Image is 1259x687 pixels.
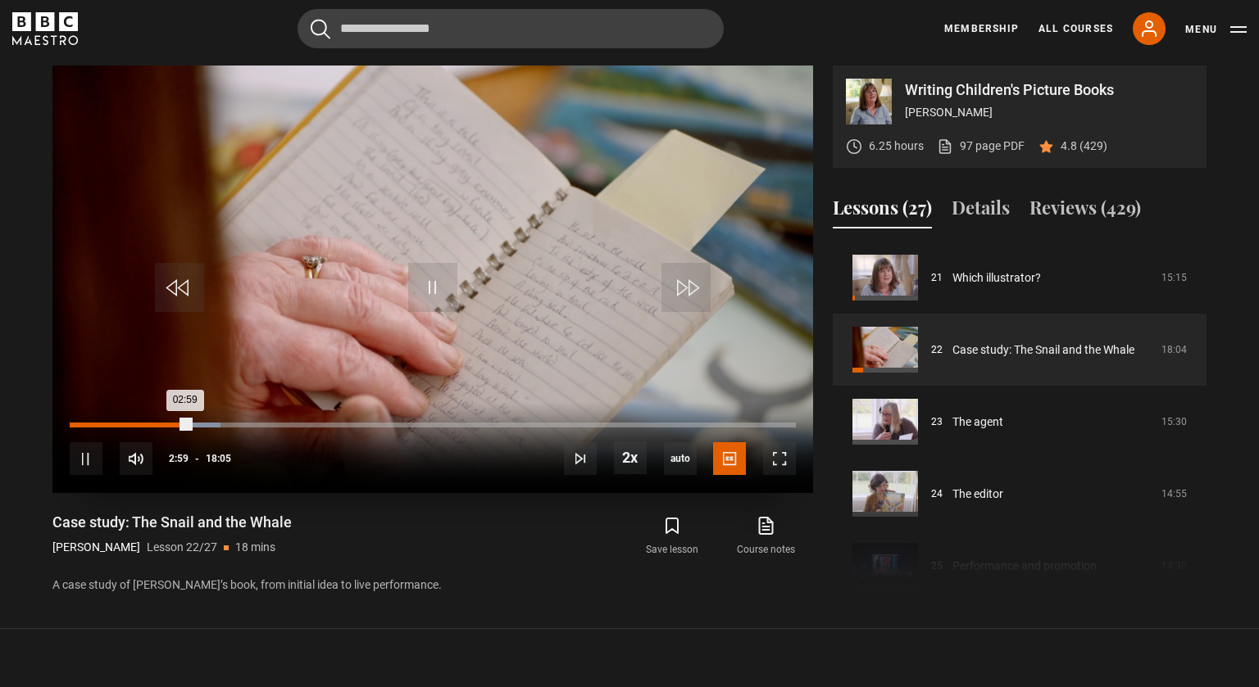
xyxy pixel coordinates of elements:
a: Membership [944,21,1019,36]
a: Course notes [720,513,813,560]
button: Reviews (429) [1029,194,1141,228]
span: auto [664,442,697,475]
button: Toggle navigation [1185,21,1247,38]
button: Next Lesson [564,442,597,475]
p: [PERSON_NAME] [905,104,1193,121]
p: Writing Children's Picture Books [905,83,1193,97]
button: Captions [713,442,746,475]
button: Save lesson [625,513,719,560]
h1: Case study: The Snail and the Whale [52,513,292,532]
button: Playback Rate [614,441,647,474]
button: Submit the search query [311,19,330,39]
a: Which illustrator? [952,269,1041,287]
a: All Courses [1039,21,1113,36]
button: Details [952,194,1010,228]
div: Current quality: 720p [664,442,697,475]
p: 6.25 hours [869,138,924,155]
button: Pause [70,442,102,475]
a: The editor [952,486,1003,503]
button: Lessons (27) [833,194,932,228]
a: The agent [952,414,1003,431]
span: - [195,453,199,464]
button: Fullscreen [763,442,796,475]
p: 18 mins [235,539,275,556]
p: Lesson 22/27 [147,539,217,556]
span: 2:59 [169,444,189,473]
a: Case study: The Snail and the Whale [952,341,1134,359]
div: Progress Bar [70,423,796,427]
video-js: Video Player [52,66,813,493]
p: 4.8 (429) [1061,138,1107,155]
a: 97 page PDF [937,138,1025,155]
span: 18:05 [206,444,231,473]
input: Search [298,9,724,48]
svg: BBC Maestro [12,12,78,45]
p: [PERSON_NAME] [52,539,140,556]
button: Mute [120,442,152,475]
p: A case study of [PERSON_NAME]’s book, from initial idea to live performance. [52,576,813,594]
